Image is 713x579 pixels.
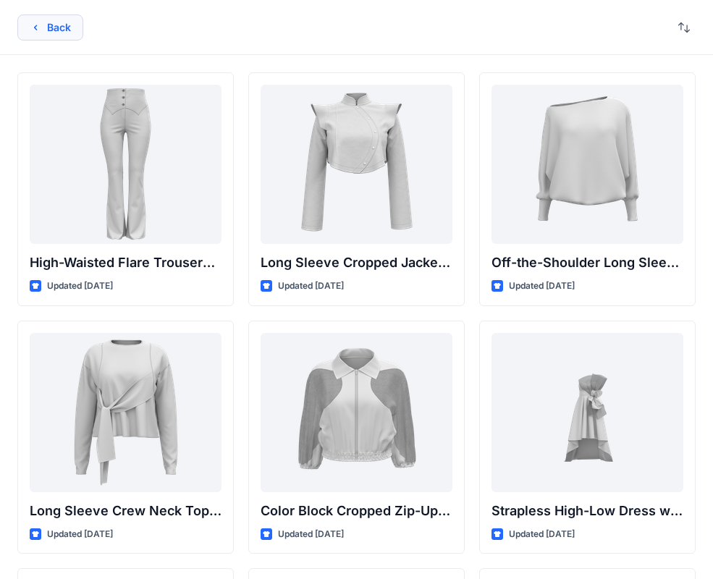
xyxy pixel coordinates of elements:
[261,85,452,244] a: Long Sleeve Cropped Jacket with Mandarin Collar and Shoulder Detail
[509,527,575,542] p: Updated [DATE]
[278,527,344,542] p: Updated [DATE]
[491,501,683,521] p: Strapless High-Low Dress with Side Bow Detail
[491,253,683,273] p: Off-the-Shoulder Long Sleeve Top
[278,279,344,294] p: Updated [DATE]
[509,279,575,294] p: Updated [DATE]
[30,253,222,273] p: High-Waisted Flare Trousers with Button Detail
[261,253,452,273] p: Long Sleeve Cropped Jacket with Mandarin Collar and Shoulder Detail
[30,501,222,521] p: Long Sleeve Crew Neck Top with Asymmetrical Tie Detail
[261,333,452,492] a: Color Block Cropped Zip-Up Jacket with Sheer Sleeves
[491,85,683,244] a: Off-the-Shoulder Long Sleeve Top
[47,279,113,294] p: Updated [DATE]
[30,85,222,244] a: High-Waisted Flare Trousers with Button Detail
[261,501,452,521] p: Color Block Cropped Zip-Up Jacket with Sheer Sleeves
[491,333,683,492] a: Strapless High-Low Dress with Side Bow Detail
[30,333,222,492] a: Long Sleeve Crew Neck Top with Asymmetrical Tie Detail
[47,527,113,542] p: Updated [DATE]
[17,14,83,41] button: Back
